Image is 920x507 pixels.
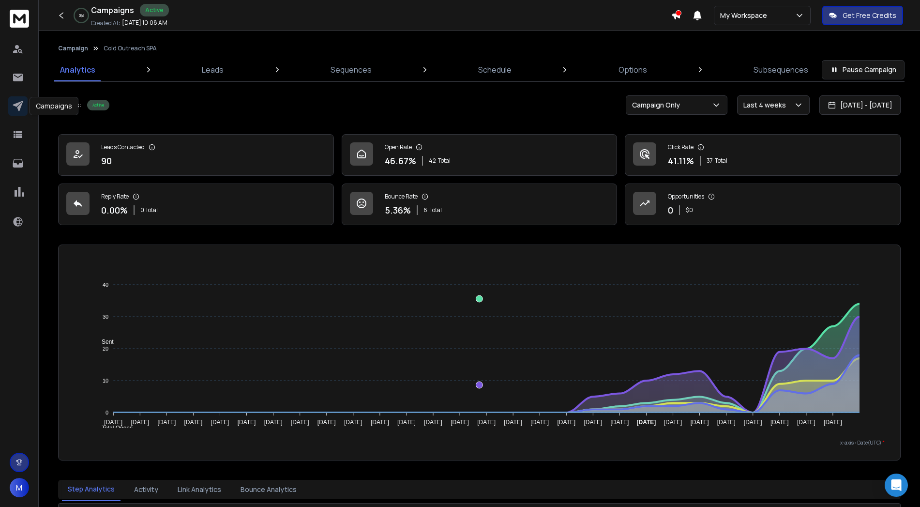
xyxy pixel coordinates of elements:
[371,419,389,426] tspan: [DATE]
[325,58,377,81] a: Sequences
[385,154,416,168] p: 46.67 %
[885,474,908,497] div: Open Intercom Messenger
[131,419,149,426] tspan: [DATE]
[611,419,629,426] tspan: [DATE]
[822,6,903,25] button: Get Free Credits
[618,64,647,76] p: Options
[106,410,108,415] tspan: 0
[202,64,224,76] p: Leads
[557,419,575,426] tspan: [DATE]
[62,478,121,501] button: Step Analytics
[79,13,84,18] p: 0 %
[423,206,427,214] span: 6
[637,419,656,426] tspan: [DATE]
[101,193,129,200] p: Reply Rate
[58,134,334,176] a: Leads Contacted90
[172,479,227,500] button: Link Analytics
[691,419,709,426] tspan: [DATE]
[429,157,436,165] span: 42
[58,184,334,225] a: Reply Rate0.00%0 Total
[91,19,120,27] p: Created At:
[211,419,229,426] tspan: [DATE]
[843,11,896,20] p: Get Free Credits
[668,143,694,151] p: Click Rate
[748,58,814,81] a: Subsequences
[715,157,727,165] span: Total
[104,419,122,426] tspan: [DATE]
[584,419,603,426] tspan: [DATE]
[668,193,704,200] p: Opportunities
[664,419,682,426] tspan: [DATE]
[754,64,808,76] p: Subsequences
[504,419,522,426] tspan: [DATE]
[632,100,684,110] p: Campaign Only
[10,478,29,497] button: M
[317,419,336,426] tspan: [DATE]
[613,58,653,81] a: Options
[385,143,412,151] p: Open Rate
[342,184,618,225] a: Bounce Rate5.36%6Total
[101,154,112,168] p: 90
[385,193,418,200] p: Bounce Rate
[424,419,442,426] tspan: [DATE]
[770,419,789,426] tspan: [DATE]
[530,419,549,426] tspan: [DATE]
[477,419,496,426] tspan: [DATE]
[94,425,133,431] span: Total Opens
[744,419,762,426] tspan: [DATE]
[291,419,309,426] tspan: [DATE]
[103,346,108,352] tspan: 20
[74,439,885,446] p: x-axis : Date(UTC)
[625,184,901,225] a: Opportunities0$0
[478,64,512,76] p: Schedule
[157,419,176,426] tspan: [DATE]
[235,479,302,500] button: Bounce Analytics
[342,134,618,176] a: Open Rate46.67%42Total
[824,419,842,426] tspan: [DATE]
[103,282,108,288] tspan: 40
[429,206,442,214] span: Total
[91,4,134,16] h1: Campaigns
[30,97,78,115] div: Campaigns
[140,4,169,16] div: Active
[331,64,372,76] p: Sequences
[122,19,167,27] p: [DATE] 10:08 AM
[438,157,451,165] span: Total
[797,419,815,426] tspan: [DATE]
[184,419,202,426] tspan: [DATE]
[103,314,108,320] tspan: 30
[94,338,114,345] span: Sent
[104,45,157,52] p: Cold Outreach SPA
[264,419,283,426] tspan: [DATE]
[819,95,901,115] button: [DATE] - [DATE]
[58,45,88,52] button: Campaign
[101,203,128,217] p: 0.00 %
[54,58,101,81] a: Analytics
[60,64,95,76] p: Analytics
[717,419,736,426] tspan: [DATE]
[87,100,109,110] div: Active
[128,479,164,500] button: Activity
[385,203,411,217] p: 5.36 %
[344,419,362,426] tspan: [DATE]
[196,58,229,81] a: Leads
[397,419,416,426] tspan: [DATE]
[101,143,145,151] p: Leads Contacted
[472,58,517,81] a: Schedule
[720,11,771,20] p: My Workspace
[686,206,693,214] p: $ 0
[707,157,713,165] span: 37
[238,419,256,426] tspan: [DATE]
[822,60,905,79] button: Pause Campaign
[103,378,108,384] tspan: 10
[451,419,469,426] tspan: [DATE]
[668,203,673,217] p: 0
[625,134,901,176] a: Click Rate41.11%37Total
[743,100,790,110] p: Last 4 weeks
[140,206,158,214] p: 0 Total
[668,154,694,168] p: 41.11 %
